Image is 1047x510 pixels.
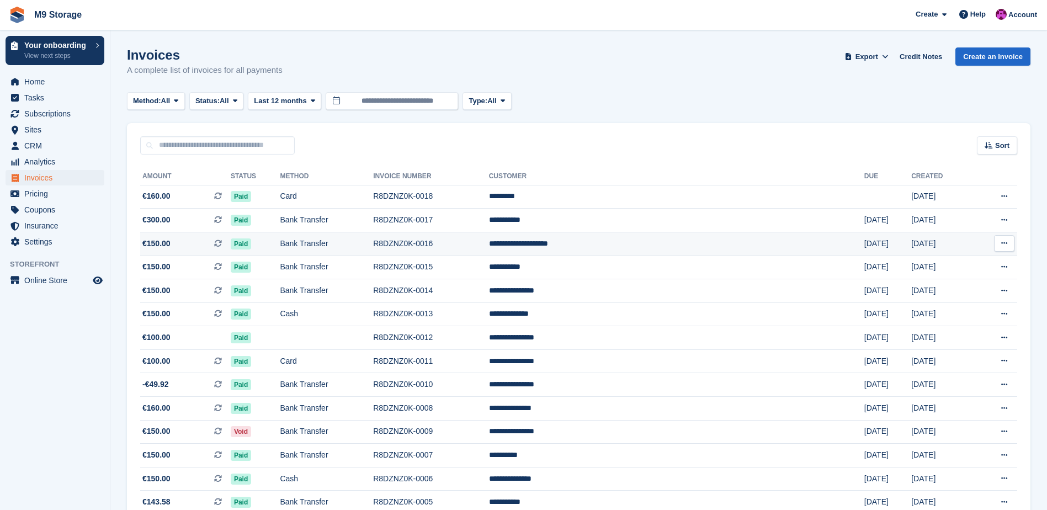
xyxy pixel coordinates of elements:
[280,168,373,185] th: Method
[373,420,488,444] td: R8DZNZ0K-0009
[373,373,488,397] td: R8DZNZ0K-0010
[864,279,911,303] td: [DATE]
[161,95,171,107] span: All
[24,138,91,153] span: CRM
[142,238,171,249] span: €150.00
[6,202,104,217] a: menu
[864,326,911,350] td: [DATE]
[373,232,488,256] td: R8DZNZ0K-0016
[142,496,171,508] span: €143.58
[911,444,972,467] td: [DATE]
[6,122,104,137] a: menu
[231,403,251,414] span: Paid
[142,449,171,461] span: €150.00
[970,9,986,20] span: Help
[6,154,104,169] a: menu
[142,190,171,202] span: €160.00
[995,140,1009,151] span: Sort
[24,122,91,137] span: Sites
[280,420,373,444] td: Bank Transfer
[6,90,104,105] a: menu
[24,218,91,233] span: Insurance
[911,256,972,279] td: [DATE]
[373,256,488,279] td: R8DZNZ0K-0015
[911,349,972,373] td: [DATE]
[248,92,321,110] button: Last 12 months
[189,92,243,110] button: Status: All
[280,349,373,373] td: Card
[231,356,251,367] span: Paid
[911,279,972,303] td: [DATE]
[231,379,251,390] span: Paid
[231,332,251,343] span: Paid
[373,279,488,303] td: R8DZNZ0K-0014
[30,6,86,24] a: M9 Storage
[195,95,220,107] span: Status:
[955,47,1030,66] a: Create an Invoice
[142,308,171,320] span: €150.00
[142,214,171,226] span: €300.00
[280,256,373,279] td: Bank Transfer
[140,168,231,185] th: Amount
[280,209,373,232] td: Bank Transfer
[6,106,104,121] a: menu
[127,64,283,77] p: A complete list of invoices for all payments
[231,285,251,296] span: Paid
[864,302,911,326] td: [DATE]
[231,309,251,320] span: Paid
[911,373,972,397] td: [DATE]
[142,402,171,414] span: €160.00
[469,95,487,107] span: Type:
[6,186,104,201] a: menu
[280,444,373,467] td: Bank Transfer
[24,154,91,169] span: Analytics
[24,106,91,121] span: Subscriptions
[373,168,488,185] th: Invoice Number
[142,379,168,390] span: -€49.92
[231,215,251,226] span: Paid
[280,397,373,421] td: Bank Transfer
[864,467,911,491] td: [DATE]
[911,397,972,421] td: [DATE]
[6,138,104,153] a: menu
[864,232,911,256] td: [DATE]
[911,467,972,491] td: [DATE]
[142,332,171,343] span: €100.00
[133,95,161,107] span: Method:
[280,279,373,303] td: Bank Transfer
[24,170,91,185] span: Invoices
[254,95,306,107] span: Last 12 months
[487,95,497,107] span: All
[864,349,911,373] td: [DATE]
[24,51,90,61] p: View next steps
[9,7,25,23] img: stora-icon-8386f47178a22dfd0bd8f6a31ec36ba5ce8667c1dd55bd0f319d3a0aa187defe.svg
[280,467,373,491] td: Cash
[24,202,91,217] span: Coupons
[373,467,488,491] td: R8DZNZ0K-0006
[911,232,972,256] td: [DATE]
[911,209,972,232] td: [DATE]
[373,302,488,326] td: R8DZNZ0K-0013
[373,397,488,421] td: R8DZNZ0K-0008
[142,426,171,437] span: €150.00
[231,191,251,202] span: Paid
[373,326,488,350] td: R8DZNZ0K-0012
[24,74,91,89] span: Home
[10,259,110,270] span: Storefront
[373,209,488,232] td: R8DZNZ0K-0017
[6,234,104,249] a: menu
[6,170,104,185] a: menu
[280,373,373,397] td: Bank Transfer
[142,355,171,367] span: €100.00
[231,426,251,437] span: Void
[911,420,972,444] td: [DATE]
[142,473,171,485] span: €150.00
[231,474,251,485] span: Paid
[1008,9,1037,20] span: Account
[864,397,911,421] td: [DATE]
[231,497,251,508] span: Paid
[864,168,911,185] th: Due
[280,232,373,256] td: Bank Transfer
[864,256,911,279] td: [DATE]
[91,274,104,287] a: Preview store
